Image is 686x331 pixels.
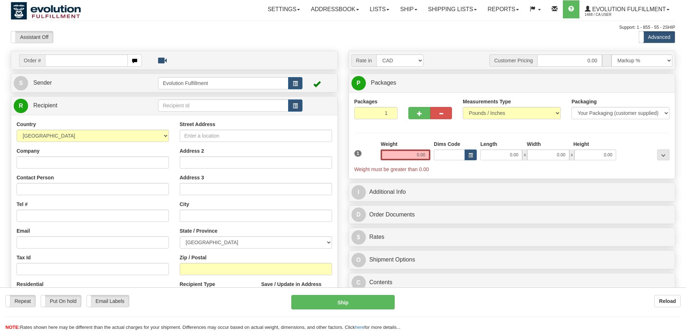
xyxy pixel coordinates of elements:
b: Reload [659,298,676,304]
a: P Packages [351,76,673,90]
span: x [569,149,574,160]
label: Packages [354,98,378,105]
label: Email Labels [87,295,129,307]
span: R [14,99,28,113]
span: 1 [354,150,362,157]
a: here [355,325,364,330]
span: Weight must be greater than 0.00 [354,166,429,172]
a: Lists [364,0,395,18]
a: Ship [395,0,422,18]
button: Reload [654,295,681,307]
label: City [180,201,189,208]
label: Address 3 [180,174,204,181]
span: O [351,253,366,267]
img: logo1488.jpg [11,2,81,20]
input: Sender Id [158,77,288,89]
a: OShipment Options [351,252,673,267]
a: Reports [482,0,524,18]
label: Put On hold [41,295,81,307]
input: Enter a location [180,130,332,142]
span: Recipient [33,102,57,108]
label: Zip / Postal [180,254,207,261]
span: I [351,185,366,200]
label: Save / Update in Address Book [261,281,332,295]
iframe: chat widget [669,129,685,202]
a: IAdditional Info [351,185,673,200]
label: Address 2 [180,147,204,155]
div: ... [657,149,669,160]
span: Order # [19,54,45,67]
label: Street Address [180,121,215,128]
label: Country [17,121,36,128]
label: Contact Person [17,174,54,181]
span: C [351,276,366,290]
span: x [522,149,527,160]
label: Packaging [571,98,597,105]
label: Dims Code [434,140,460,148]
span: 1488 / CA User [585,11,639,18]
label: Recipient Type [180,281,215,288]
label: State / Province [180,227,218,234]
button: Ship [291,295,395,309]
span: S [14,76,28,90]
span: D [351,207,366,222]
a: DOrder Documents [351,207,673,222]
label: Repeat [6,295,35,307]
span: Evolution Fulfillment [591,6,666,12]
label: Height [573,140,589,148]
label: Weight [381,140,397,148]
a: $Rates [351,230,673,245]
label: Residential [17,281,44,288]
span: Packages [371,80,396,86]
a: Settings [262,0,305,18]
a: Addressbook [305,0,364,18]
div: Support: 1 - 855 - 55 - 2SHIP [11,24,675,31]
a: Shipping lists [423,0,482,18]
span: Sender [33,80,52,86]
label: Length [480,140,497,148]
label: Tel # [17,201,28,208]
label: Advanced [639,31,675,43]
input: Recipient Id [158,99,288,112]
label: Width [527,140,541,148]
a: Evolution Fulfillment 1488 / CA User [579,0,675,18]
label: Assistant Off [11,31,53,43]
a: R Recipient [14,98,142,113]
span: $ [351,230,366,245]
label: Tax Id [17,254,31,261]
span: NOTE: [5,325,20,330]
span: Rate in [351,54,376,67]
label: Measurements Type [463,98,511,105]
a: CContents [351,275,673,290]
span: Customer Pricing [489,54,537,67]
label: Email [17,227,30,234]
label: Company [17,147,40,155]
span: P [351,76,366,90]
a: S Sender [14,76,158,90]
